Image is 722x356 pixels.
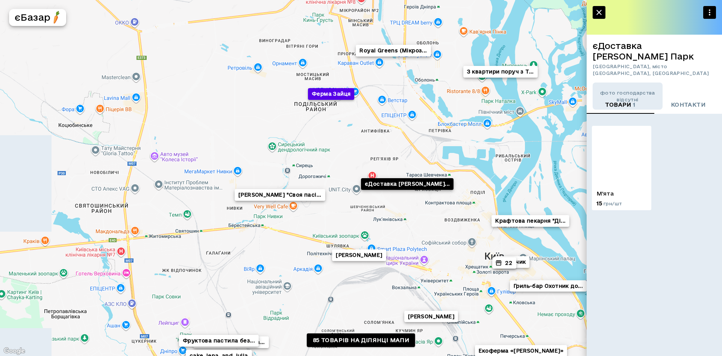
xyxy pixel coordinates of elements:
h5: єБазар [15,11,50,23]
img: Google [2,346,27,356]
p: 15 [596,200,622,207]
button: Фруктова пастила без... [179,335,259,347]
button: З квартири поруч з T... [463,66,538,78]
span: товари [605,100,636,110]
button: [PERSON_NAME] "Своя пасі... [235,189,325,201]
span: фото господарства відсутні [593,89,663,103]
img: logo [50,11,63,24]
button: 22 [492,257,516,269]
button: єБазарlogo [9,9,66,26]
button: Базарчик [494,256,529,268]
span: [GEOGRAPHIC_DATA], місто [GEOGRAPHIC_DATA], [GEOGRAPHIC_DATA] [593,63,716,76]
button: [PERSON_NAME] [332,249,386,261]
a: М'ята15 грн/шт [592,126,651,210]
span: 1 [633,101,636,108]
a: Відкрити цю область на Картах Google (відкриється нове вікно) [2,346,27,356]
a: 85 товарів на ділянці мапи [307,333,415,347]
button: Яблука з власного са... [193,336,269,348]
span: грн/шт [604,201,622,206]
h6: єДоставка [PERSON_NAME] Парк [593,41,716,62]
span: контакти [671,100,705,110]
button: [PERSON_NAME] [404,310,458,322]
button: Гриль-бар Охотник до... [510,280,587,292]
button: Ферма Зайця [308,88,354,100]
p: М'ята [596,190,647,197]
button: Крафтова пекарня "Ді... [491,215,569,227]
button: Royal Greens (Мікроз... [356,45,431,57]
button: єДоставка [PERSON_NAME]... [361,178,454,190]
